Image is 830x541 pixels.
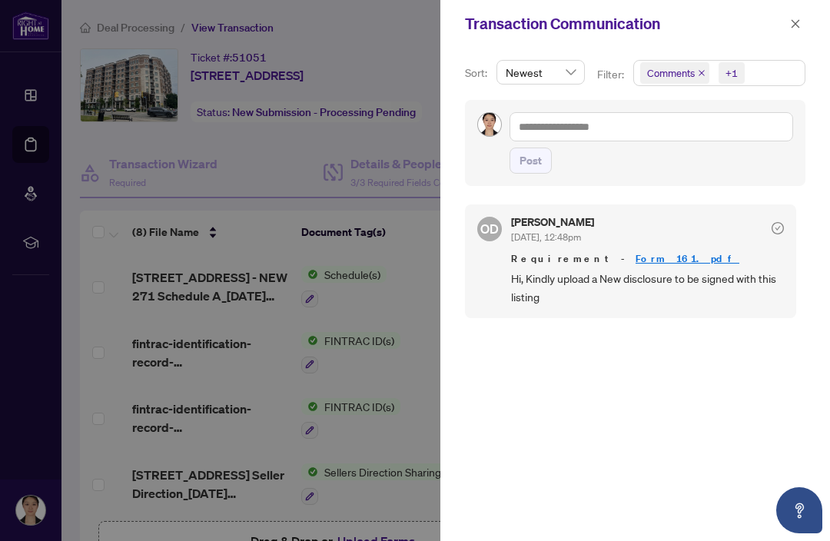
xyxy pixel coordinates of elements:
span: Comments [640,62,709,84]
p: Sort: [465,65,490,81]
span: OD [480,219,499,239]
div: Transaction Communication [465,12,785,35]
span: Newest [506,61,576,84]
a: Form 161.pdf [636,252,739,265]
span: close [698,69,705,77]
img: Profile Icon [478,113,501,136]
span: Comments [647,65,695,81]
p: Filter: [597,66,626,83]
button: Open asap [776,487,822,533]
span: Hi, Kindly upload a New disclosure to be signed with this listing [511,270,784,306]
span: check-circle [772,222,784,234]
span: close [790,18,801,29]
span: [DATE], 12:48pm [511,231,581,243]
div: +1 [725,65,738,81]
button: Post [510,148,552,174]
h5: [PERSON_NAME] [511,217,594,227]
span: Requirement - [511,251,784,267]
